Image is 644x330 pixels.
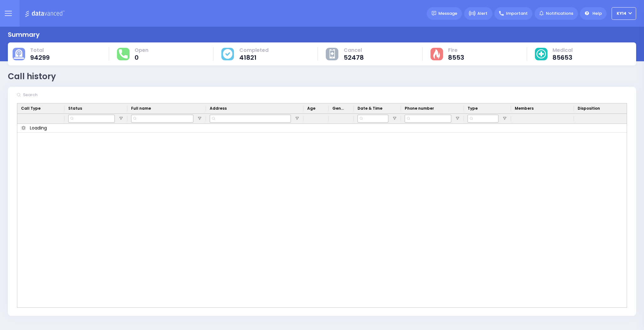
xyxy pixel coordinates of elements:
[477,10,487,17] span: Alert
[592,10,602,17] span: Help
[68,106,82,111] span: Status
[239,54,269,61] span: 41821
[8,30,40,39] div: Summary
[131,115,193,123] input: Full name Filter Input
[468,106,478,111] span: Type
[536,49,546,59] img: medical-cause.svg
[468,115,498,123] input: Type Filter Input
[438,10,457,17] span: Message
[332,106,345,111] span: Gender
[223,49,232,58] img: cause-cover.svg
[433,49,440,59] img: fire-cause.svg
[239,47,269,53] span: Completed
[617,11,626,16] span: KY14
[307,106,315,111] span: Age
[344,47,364,53] span: Cancel
[119,116,124,121] button: Open Filter Menu
[30,47,50,53] span: Total
[432,11,436,16] img: message.svg
[578,106,600,111] span: Disposition
[358,115,388,123] input: Date & Time Filter Input
[25,9,67,17] img: Logo
[330,49,335,59] img: other-cause.svg
[21,106,41,111] span: Call Type
[210,115,291,123] input: Address Filter Input
[448,47,464,53] span: Fire
[552,54,573,61] span: 85653
[8,70,56,83] div: Call history
[135,47,148,53] span: Open
[21,89,115,101] input: Search
[515,106,534,111] span: Members
[210,106,227,111] span: Address
[552,47,573,53] span: Medical
[448,54,464,61] span: 8553
[344,54,364,61] span: 52478
[135,54,148,61] span: 0
[295,116,300,121] button: Open Filter Menu
[405,115,451,123] input: Phone number Filter Input
[392,116,397,121] button: Open Filter Menu
[68,115,115,123] input: Status Filter Input
[119,49,128,58] img: total-response.svg
[197,116,202,121] button: Open Filter Menu
[30,125,47,131] span: Loading
[14,49,24,59] img: total-cause.svg
[358,106,382,111] span: Date & Time
[546,10,573,17] span: Notifications
[502,116,507,121] button: Open Filter Menu
[506,10,528,17] span: Important
[612,7,636,20] button: KY14
[30,54,50,61] span: 94299
[405,106,434,111] span: Phone number
[455,116,460,121] button: Open Filter Menu
[131,106,151,111] span: Full name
